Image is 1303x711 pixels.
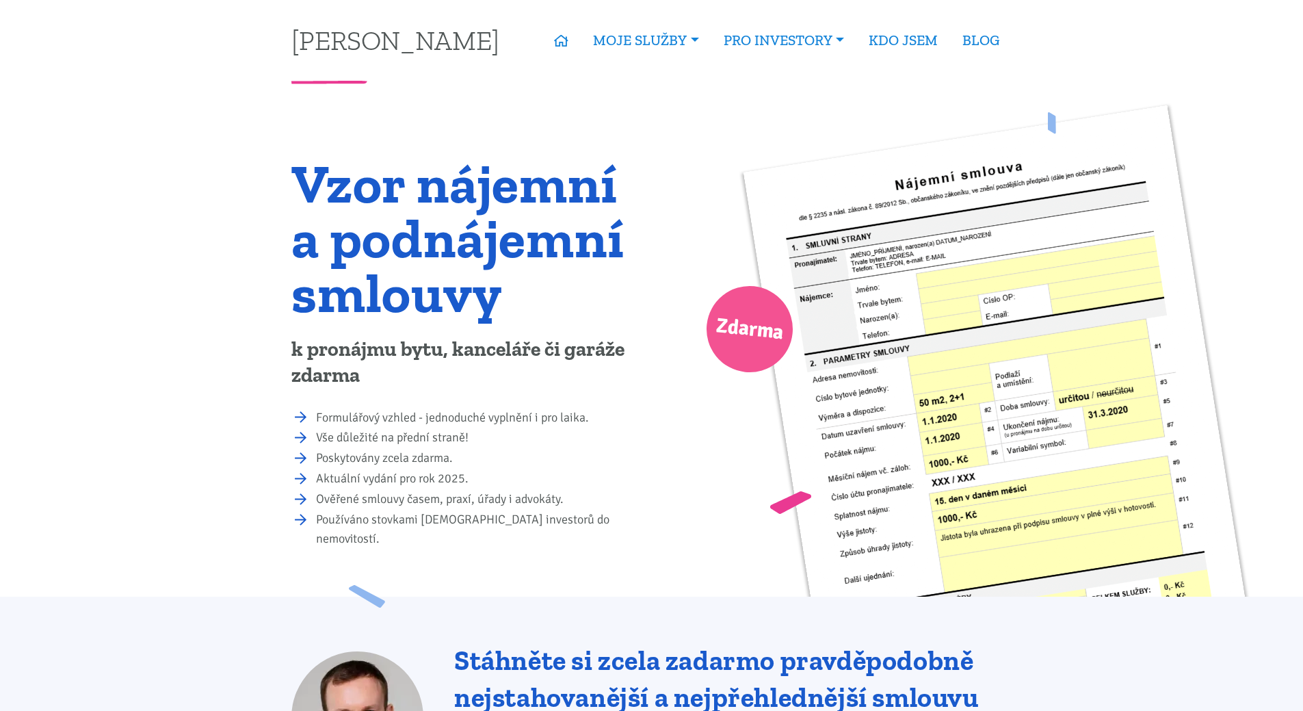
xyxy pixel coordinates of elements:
a: BLOG [950,25,1012,56]
span: Zdarma [714,308,785,351]
a: KDO JSEM [856,25,950,56]
p: k pronájmu bytu, kanceláře či garáže zdarma [291,337,642,389]
a: MOJE SLUŽBY [581,25,711,56]
li: Poskytovány zcela zdarma. [316,449,642,468]
li: Formulářový vzhled - jednoduché vyplnění i pro laika. [316,409,642,428]
h1: Vzor nájemní a podnájemní smlouvy [291,156,642,320]
a: PRO INVESTORY [711,25,856,56]
li: Vše důležité na přední straně! [316,428,642,448]
li: Používáno stovkami [DEMOGRAPHIC_DATA] investorů do nemovitostí. [316,510,642,549]
li: Ověřené smlouvy časem, praxí, úřady i advokáty. [316,490,642,509]
a: [PERSON_NAME] [291,27,499,53]
li: Aktuální vydání pro rok 2025. [316,469,642,489]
